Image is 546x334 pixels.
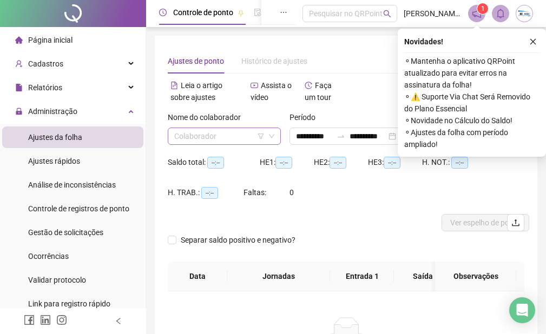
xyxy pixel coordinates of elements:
span: file [15,84,23,91]
span: Controle de registros de ponto [28,204,129,213]
span: ⚬ Ajustes da folha com período ampliado! [404,126,540,150]
span: home [15,36,23,44]
span: --:-- [201,187,218,199]
th: Saída 1 [394,262,458,291]
span: Ocorrências [28,252,69,260]
span: down [268,133,275,139]
span: Análise de inconsistências [28,181,116,189]
img: 90358 [516,5,532,22]
span: swap-right [337,132,345,141]
span: notification [472,9,482,18]
span: clock-circle [159,9,167,16]
span: bell [496,9,505,18]
th: Jornadas [227,262,330,291]
span: --:-- [275,157,292,169]
div: H. NOT.: [422,156,492,169]
span: linkedin [40,315,51,325]
span: youtube [251,82,258,89]
div: Open Intercom Messenger [509,297,535,323]
span: file-text [170,82,178,89]
span: lock [15,108,23,115]
span: upload [511,218,520,227]
span: ellipsis [280,9,287,16]
span: Separar saldo positivo e negativo? [176,234,300,246]
span: 0 [290,188,294,197]
span: Relatórios [28,83,62,92]
span: instagram [56,315,67,325]
span: to [337,132,345,141]
sup: 1 [477,3,488,14]
span: ⚬ ⚠️ Suporte Via Chat Será Removido do Plano Essencial [404,91,540,115]
th: Entrada 1 [330,262,394,291]
div: Saldo total: [168,156,260,169]
span: Assista o vídeo [251,81,292,102]
button: Ver espelho de ponto [442,214,529,231]
span: Histórico de ajustes [241,57,307,65]
span: Observações [444,270,508,282]
div: H. TRAB.: [168,186,244,199]
span: close [529,38,537,45]
span: history [305,82,312,89]
div: HE 1: [260,156,314,169]
span: --:-- [207,157,224,169]
span: pushpin [238,10,244,16]
span: Link para registro rápido [28,299,110,308]
span: Validar protocolo [28,276,86,284]
span: search [383,10,391,18]
span: ⚬ Novidade no Cálculo do Saldo! [404,115,540,126]
span: [PERSON_NAME][DATE] - MBA Escritorio Virtual [404,8,462,19]
span: Ajustes rápidos [28,157,80,165]
span: Novidades ! [404,36,443,48]
span: Ajustes de ponto [168,57,224,65]
span: Gestão de solicitações [28,228,103,237]
span: facebook [24,315,35,325]
span: file-done [254,9,261,16]
label: Período [290,111,323,123]
span: Cadastros [28,59,63,68]
span: left [115,317,122,325]
div: HE 3: [368,156,422,169]
th: Data [168,262,227,291]
span: Controle de ponto [173,8,233,17]
span: --:-- [451,157,468,169]
th: Observações [435,262,516,291]
span: --:-- [384,157,400,169]
div: HE 2: [314,156,368,169]
span: Ajustes da folha [28,133,82,142]
span: 1 [481,5,485,12]
span: Administração [28,107,77,116]
span: Faltas: [244,188,268,197]
span: --:-- [330,157,346,169]
span: Página inicial [28,36,73,44]
span: Leia o artigo sobre ajustes [170,81,222,102]
label: Nome do colaborador [168,111,248,123]
span: ⚬ Mantenha o aplicativo QRPoint atualizado para evitar erros na assinatura da folha! [404,55,540,91]
span: filter [258,133,264,139]
span: user-add [15,60,23,68]
span: Faça um tour [305,81,332,102]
